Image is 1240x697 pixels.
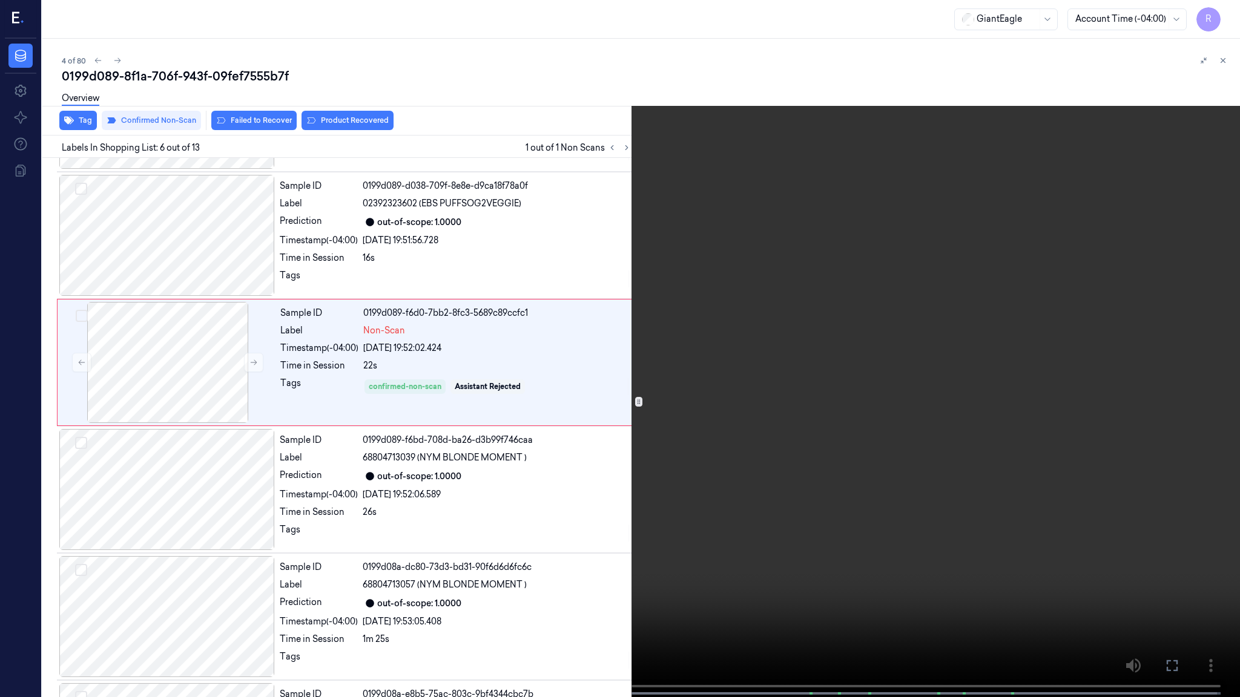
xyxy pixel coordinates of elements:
[280,180,358,192] div: Sample ID
[62,142,200,154] span: Labels In Shopping List: 6 out of 13
[363,434,632,447] div: 0199d089-f6bd-708d-ba26-d3b99f746caa
[280,197,358,210] div: Label
[280,506,358,519] div: Time in Session
[280,434,358,447] div: Sample ID
[280,324,358,337] div: Label
[280,377,358,396] div: Tags
[280,234,358,247] div: Timestamp (-04:00)
[363,488,632,501] div: [DATE] 19:52:06.589
[280,578,358,591] div: Label
[363,633,632,646] div: 1m 25s
[280,342,358,355] div: Timestamp (-04:00)
[363,451,527,464] span: 68804713039 (NYM BLONDE MOMENT )
[62,92,99,106] a: Overview
[363,342,631,355] div: [DATE] 19:52:02.424
[377,216,461,229] div: out-of-scope: 1.0000
[280,359,358,372] div: Time in Session
[363,578,527,591] span: 68804713057 (NYM BLONDE MOMENT )
[363,506,632,519] div: 26s
[280,252,358,264] div: Time in Session
[363,359,631,372] div: 22s
[377,470,461,483] div: out-of-scope: 1.0000
[363,561,632,574] div: 0199d08a-dc80-73d3-bd31-90f6d6d6fc6c
[280,650,358,670] div: Tags
[363,307,631,319] div: 0199d089-f6d0-7bb2-8fc3-5689c89ccfc1
[280,523,358,543] div: Tags
[377,597,461,610] div: out-of-scope: 1.0000
[526,140,634,155] span: 1 out of 1 Non Scans
[280,615,358,628] div: Timestamp (-04:00)
[363,197,521,210] span: 02392323602 (EBS PUFFSOG2VEGGIE)
[75,437,87,449] button: Select row
[363,252,632,264] div: 16s
[363,180,632,192] div: 0199d089-d038-709f-8e8e-d9ca18f78a0f
[363,234,632,247] div: [DATE] 19:51:56.728
[280,269,358,289] div: Tags
[75,183,87,195] button: Select row
[302,111,394,130] button: Product Recovered
[280,596,358,610] div: Prediction
[280,488,358,501] div: Timestamp (-04:00)
[363,324,405,337] span: Non-Scan
[455,381,521,392] div: Assistant Rejected
[102,111,201,130] button: Confirmed Non-Scan
[280,215,358,229] div: Prediction
[59,111,97,130] button: Tag
[211,111,297,130] button: Failed to Recover
[75,564,87,576] button: Select row
[363,615,632,628] div: [DATE] 19:53:05.408
[62,56,86,66] span: 4 of 80
[280,469,358,483] div: Prediction
[1196,7,1221,31] button: R
[280,451,358,464] div: Label
[280,561,358,574] div: Sample ID
[62,68,1230,85] div: 0199d089-8f1a-706f-943f-09fef7555b7f
[369,381,441,392] div: confirmed-non-scan
[280,633,358,646] div: Time in Session
[76,310,88,322] button: Select row
[280,307,358,319] div: Sample ID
